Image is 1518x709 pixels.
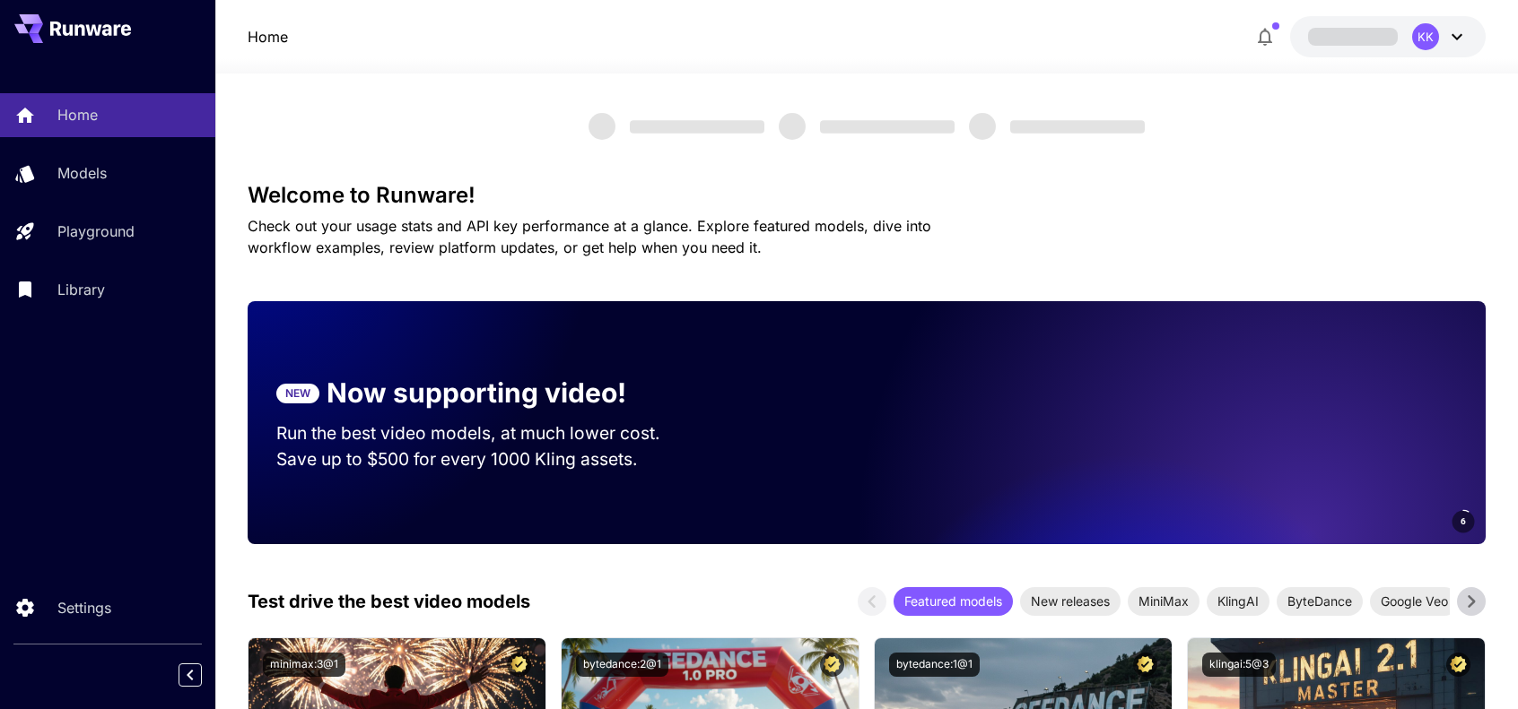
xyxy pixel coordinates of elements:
[248,26,288,48] a: Home
[57,220,135,242] p: Playground
[1370,592,1459,610] span: Google Veo
[192,659,215,691] div: Collapse sidebar
[1133,653,1157,677] button: Certified Model – Vetted for best performance and includes a commercial license.
[1461,514,1466,528] span: 6
[1128,592,1200,610] span: MiniMax
[248,588,530,615] p: Test drive the best video models
[327,373,626,413] p: Now supporting video!
[57,162,107,184] p: Models
[285,385,310,402] p: NEW
[1370,587,1459,616] div: Google Veo
[576,653,668,677] button: bytedance:2@1
[820,653,844,677] button: Certified Model – Vetted for best performance and includes a commercial license.
[1207,587,1269,616] div: KlingAI
[894,592,1013,610] span: Featured models
[179,663,202,687] button: Collapse sidebar
[276,420,694,446] p: Run the best video models, at much lower cost.
[1207,592,1269,610] span: KlingAI
[1020,592,1121,610] span: New releases
[57,597,111,618] p: Settings
[276,446,694,472] p: Save up to $500 for every 1000 Kling assets.
[248,183,1485,208] h3: Welcome to Runware!
[1277,592,1363,610] span: ByteDance
[263,653,345,677] button: minimax:3@1
[507,653,531,677] button: Certified Model – Vetted for best performance and includes a commercial license.
[248,217,931,256] span: Check out your usage stats and API key performance at a glance. Explore featured models, dive int...
[57,104,98,125] p: Home
[248,26,288,48] nav: breadcrumb
[1290,16,1486,57] button: KK
[1020,587,1121,616] div: New releases
[1446,653,1470,677] button: Certified Model – Vetted for best performance and includes a commercial license.
[889,653,980,677] button: bytedance:1@1
[57,279,105,300] p: Library
[1412,23,1439,50] div: KK
[1202,653,1276,677] button: klingai:5@3
[894,587,1013,616] div: Featured models
[1128,587,1200,616] div: MiniMax
[1277,587,1363,616] div: ByteDance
